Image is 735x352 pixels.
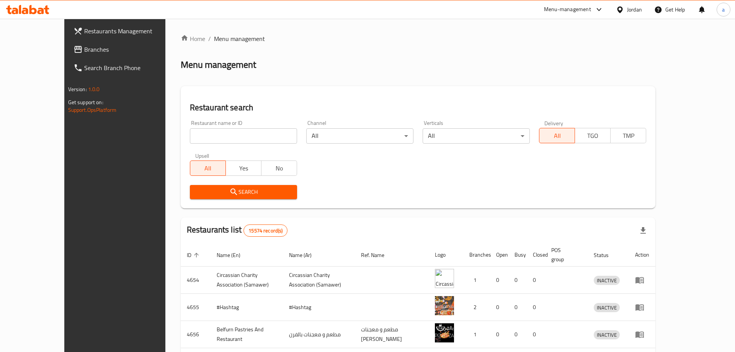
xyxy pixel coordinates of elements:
span: Menu management [214,34,265,43]
h2: Menu management [181,59,256,71]
button: No [261,160,297,176]
th: Logo [429,243,463,267]
td: 0 [527,294,545,321]
td: 0 [490,294,508,321]
td: 0 [490,267,508,294]
input: Search for restaurant name or ID.. [190,128,297,144]
div: Jordan [627,5,642,14]
span: Yes [229,163,258,174]
td: ​Circassian ​Charity ​Association​ (Samawer) [211,267,283,294]
div: Menu [635,330,649,339]
th: Open [490,243,508,267]
img: Belfurn Pastries And Restaurant [435,323,454,342]
span: a [722,5,725,14]
td: 0 [508,267,527,294]
span: Name (En) [217,250,250,260]
span: Status [594,250,619,260]
span: TMP [614,130,643,141]
label: Upsell [195,153,209,158]
button: Search [190,185,297,199]
span: INACTIVE [594,331,620,339]
td: Belfurn Pastries And Restaurant [211,321,283,348]
span: Restaurants Management [84,26,181,36]
div: All [423,128,530,144]
th: Branches [463,243,490,267]
div: All [306,128,413,144]
th: Busy [508,243,527,267]
span: Branches [84,45,181,54]
th: Closed [527,243,545,267]
span: INACTIVE [594,276,620,285]
span: INACTIVE [594,303,620,312]
span: Search Branch Phone [84,63,181,72]
td: #Hashtag [283,294,355,321]
td: 0 [527,321,545,348]
td: 0 [490,321,508,348]
button: All [190,160,226,176]
span: 1.0.0 [88,84,100,94]
span: 15574 record(s) [244,227,287,234]
td: 1 [463,321,490,348]
td: 0 [527,267,545,294]
span: No [265,163,294,174]
li: / [208,34,211,43]
td: 1 [463,267,490,294]
button: TMP [610,128,646,143]
td: مطعم و معجنات بالفرن [283,321,355,348]
th: Action [629,243,655,267]
span: Ref. Name [361,250,394,260]
td: مطعم و معجنات [PERSON_NAME] [355,321,428,348]
a: Home [181,34,205,43]
img: ​Circassian ​Charity ​Association​ (Samawer) [435,269,454,288]
img: #Hashtag [435,296,454,315]
span: Name (Ar) [289,250,322,260]
nav: breadcrumb [181,34,656,43]
td: 4655 [181,294,211,321]
td: #Hashtag [211,294,283,321]
span: Get support on: [68,97,103,107]
div: Menu-management [544,5,591,14]
label: Delivery [544,120,563,126]
div: Menu [635,275,649,285]
span: POS group [551,246,579,264]
a: Restaurants Management [67,22,187,40]
td: ​Circassian ​Charity ​Association​ (Samawer) [283,267,355,294]
div: INACTIVE [594,330,620,339]
h2: Restaurant search [190,102,647,113]
span: ID [187,250,201,260]
button: All [539,128,575,143]
td: 0 [508,294,527,321]
div: Export file [634,221,652,240]
div: Total records count [243,224,287,237]
div: Menu [635,303,649,312]
span: Version: [68,84,87,94]
h2: Restaurants list [187,224,288,237]
a: Branches [67,40,187,59]
span: TGO [578,130,608,141]
span: All [193,163,223,174]
td: 2 [463,294,490,321]
button: Yes [225,160,261,176]
span: All [542,130,572,141]
button: TGO [575,128,611,143]
a: Support.OpsPlatform [68,105,117,115]
td: 4654 [181,267,211,294]
td: 0 [508,321,527,348]
td: 4656 [181,321,211,348]
a: Search Branch Phone [67,59,187,77]
span: Search [196,187,291,197]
